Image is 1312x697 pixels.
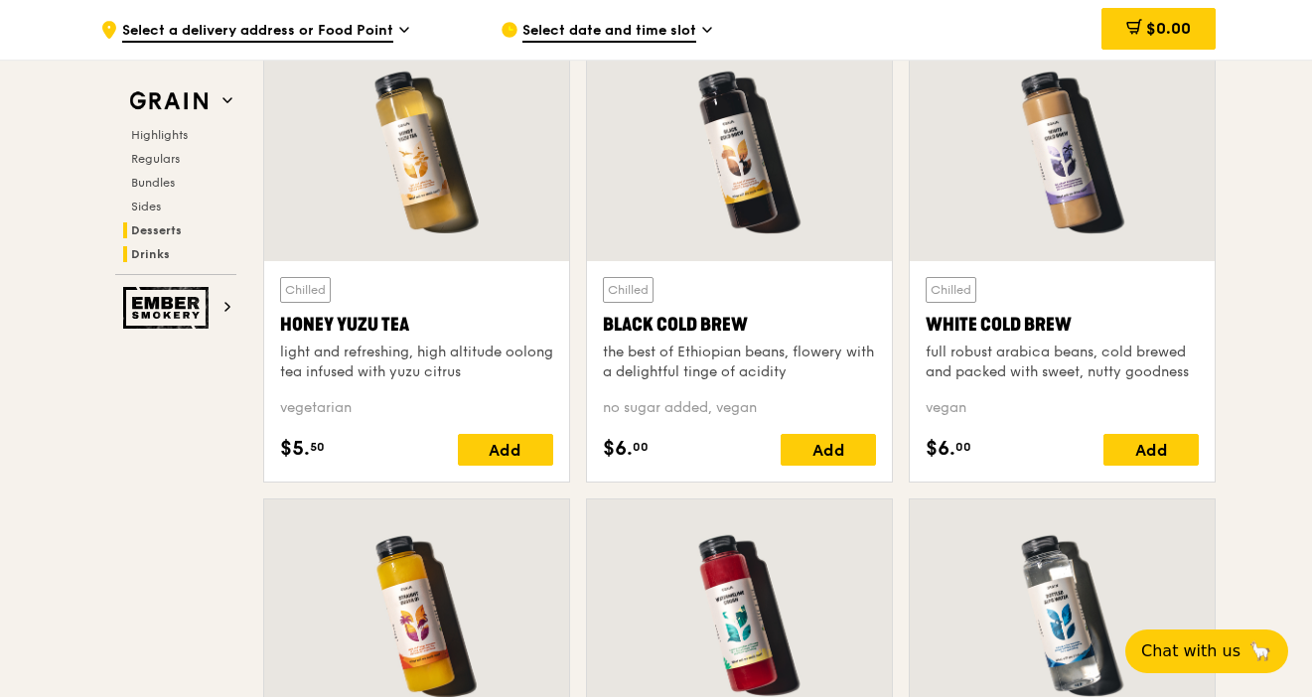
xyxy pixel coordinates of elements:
span: Sides [131,200,161,213]
div: Honey Yuzu Tea [280,311,553,339]
div: Add [1103,434,1199,466]
span: $0.00 [1146,19,1191,38]
span: 🦙 [1248,639,1272,663]
span: $6. [926,434,955,464]
span: $5. [280,434,310,464]
span: Highlights [131,128,188,142]
div: Add [781,434,876,466]
div: the best of Ethiopian beans, flowery with a delightful tinge of acidity [603,343,876,382]
span: Select a delivery address or Food Point [122,21,393,43]
div: full robust arabica beans, cold brewed and packed with sweet, nutty goodness [926,343,1199,382]
span: Desserts [131,223,182,237]
span: Bundles [131,176,175,190]
span: Regulars [131,152,180,166]
div: Black Cold Brew [603,311,876,339]
span: 00 [955,439,971,455]
span: 00 [633,439,649,455]
div: vegan [926,398,1199,418]
div: light and refreshing, high altitude oolong tea infused with yuzu citrus [280,343,553,382]
img: Ember Smokery web logo [123,287,215,329]
span: $6. [603,434,633,464]
div: vegetarian [280,398,553,418]
div: Chilled [280,277,331,303]
div: White Cold Brew [926,311,1199,339]
span: Select date and time slot [522,21,696,43]
div: no sugar added, vegan [603,398,876,418]
span: Drinks [131,247,170,261]
span: 50 [310,439,325,455]
button: Chat with us🦙 [1125,629,1288,673]
div: Chilled [926,277,976,303]
div: Add [458,434,553,466]
div: Chilled [603,277,654,303]
span: Chat with us [1141,639,1240,663]
img: Grain web logo [123,83,215,119]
